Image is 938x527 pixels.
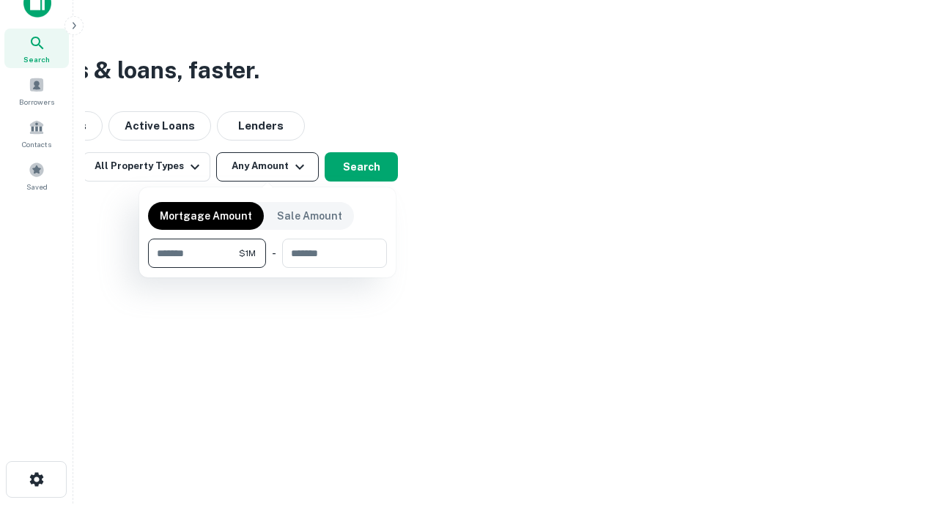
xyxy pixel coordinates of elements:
[865,410,938,480] iframe: Chat Widget
[272,239,276,268] div: -
[239,247,256,260] span: $1M
[160,208,252,224] p: Mortgage Amount
[277,208,342,224] p: Sale Amount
